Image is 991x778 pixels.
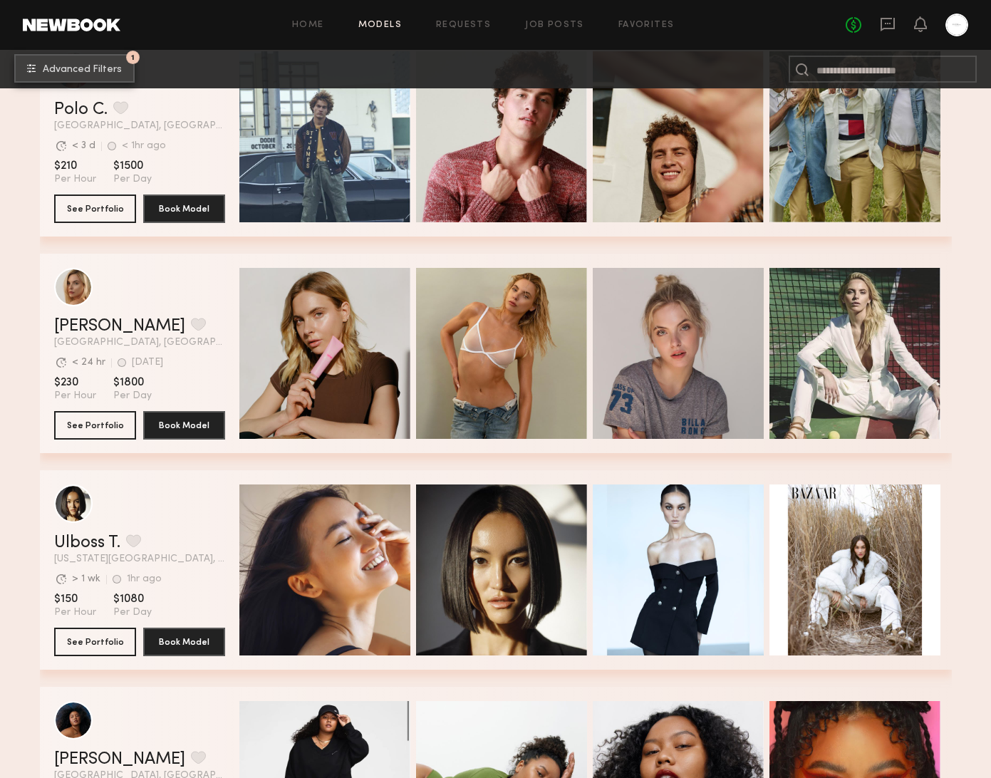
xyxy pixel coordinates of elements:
[122,141,166,151] div: < 1hr ago
[54,554,225,564] span: [US_STATE][GEOGRAPHIC_DATA], [GEOGRAPHIC_DATA]
[358,21,402,30] a: Models
[131,54,135,61] span: 1
[143,194,225,223] button: Book Model
[127,574,162,584] div: 1hr ago
[72,358,105,368] div: < 24 hr
[54,173,96,186] span: Per Hour
[143,628,225,656] button: Book Model
[72,574,100,584] div: > 1 wk
[54,606,96,619] span: Per Hour
[54,628,136,656] button: See Portfolio
[436,21,491,30] a: Requests
[113,375,152,390] span: $1800
[54,338,225,348] span: [GEOGRAPHIC_DATA], [GEOGRAPHIC_DATA]
[113,606,152,619] span: Per Day
[54,194,136,223] button: See Portfolio
[43,65,122,75] span: Advanced Filters
[54,411,136,440] button: See Portfolio
[54,121,225,131] span: [GEOGRAPHIC_DATA], [GEOGRAPHIC_DATA]
[143,411,225,440] button: Book Model
[54,751,185,768] a: [PERSON_NAME]
[72,141,95,151] div: < 3 d
[54,592,96,606] span: $150
[113,592,152,606] span: $1080
[54,534,120,551] a: Ulboss T.
[113,159,152,173] span: $1500
[113,390,152,403] span: Per Day
[54,375,96,390] span: $230
[54,101,108,118] a: Polo C.
[54,390,96,403] span: Per Hour
[54,159,96,173] span: $210
[54,318,185,335] a: [PERSON_NAME]
[618,21,675,30] a: Favorites
[525,21,584,30] a: Job Posts
[113,173,152,186] span: Per Day
[132,358,163,368] div: [DATE]
[292,21,324,30] a: Home
[14,54,135,83] button: 1Advanced Filters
